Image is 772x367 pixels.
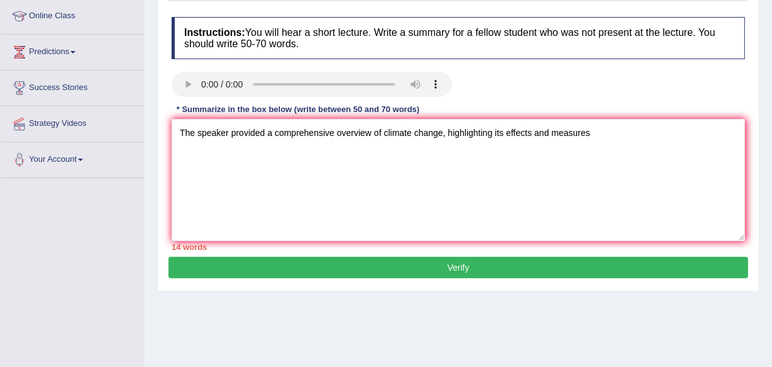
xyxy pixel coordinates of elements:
[1,106,144,138] a: Strategy Videos
[172,103,424,115] div: * Summarize in the box below (write between 50 and 70 words)
[172,241,745,253] div: 14 words
[168,257,748,278] button: Verify
[172,17,745,59] h4: You will hear a short lecture. Write a summary for a fellow student who was not present at the le...
[1,35,144,66] a: Predictions
[1,71,144,102] a: Success Stories
[1,142,144,174] a: Your Account
[184,27,245,38] b: Instructions:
